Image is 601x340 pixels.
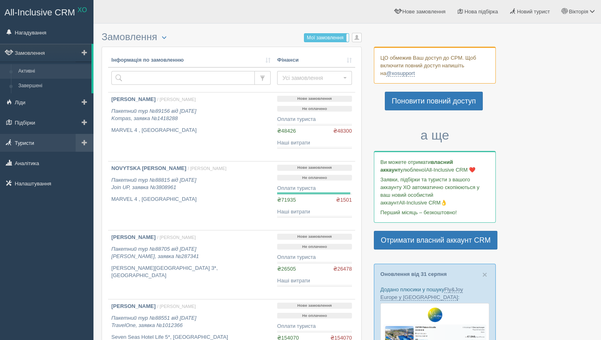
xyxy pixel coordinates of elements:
[464,9,498,15] span: Нова підбірка
[0,0,93,23] a: All-Inclusive CRM XO
[157,97,196,102] span: / [PERSON_NAME]
[111,177,196,191] i: Пакетний тур №88815 від [DATE] Join UP, заявка №3808961
[277,116,352,123] div: Оплати туриста
[426,167,475,173] span: All-Inclusive CRM ❤️
[277,106,352,112] p: Не оплачено
[569,9,588,15] span: Вікторія
[277,277,352,285] div: Наші витрати
[277,175,352,181] p: Не оплачено
[374,128,496,142] h3: а ще
[15,64,91,79] a: Активні
[277,254,352,261] div: Оплати туриста
[380,158,489,174] p: Ви можете отримати улюбленої
[380,209,489,216] p: Перший місяць – безкоштовно!
[111,108,196,122] i: Пакетний тур №89156 від [DATE] Kompas, заявка №1418288
[111,56,271,64] a: Інформація по замовленню
[402,9,445,15] span: Нове замовлення
[374,231,497,250] a: Отримати власний аккаунт CRM
[333,127,352,135] span: ₴48300
[380,159,453,173] b: власний аккаунт
[111,234,156,240] b: [PERSON_NAME]
[277,313,352,319] p: Не оплачено
[188,166,226,171] span: / [PERSON_NAME]
[4,7,75,17] span: All-Inclusive CRM
[111,265,271,280] p: [PERSON_NAME][GEOGRAPHIC_DATA] 3*, [GEOGRAPHIC_DATA]
[277,323,352,330] div: Оплати туриста
[111,127,271,134] p: MARVEL 4 , [GEOGRAPHIC_DATA]
[277,208,352,216] div: Наші витрати
[111,303,156,309] b: [PERSON_NAME]
[157,235,196,240] span: / [PERSON_NAME]
[277,266,296,272] span: ₴26505
[380,271,447,277] a: Оновлення від 31 серпня
[374,47,496,84] div: ЦО обмежив Ваш доступ до СРМ. Щоб включити повний доступ напишіть на
[380,286,489,301] p: Додано плюсики у пошуку :
[385,92,483,110] a: Поновити повний доступ
[277,234,352,240] p: Нове замовлення
[380,176,489,207] p: Заявки, підбірки та туристи з вашого аккаунту ХО автоматично скопіюються у ваш новий особистий ак...
[277,165,352,171] p: Нове замовлення
[336,196,352,204] span: ₴1501
[15,79,91,93] a: Завершені
[111,315,196,329] i: Пакетний тур №88551 від [DATE] TravelOne, заявка №1012366
[108,93,274,161] a: [PERSON_NAME] / [PERSON_NAME] Пакетний тур №89156 від [DATE]Kompas, заявка №1418288 MARVEL 4 , [G...
[277,244,352,250] p: Не оплачено
[157,304,196,309] span: / [PERSON_NAME]
[108,161,274,230] a: NOVYTSKA [PERSON_NAME] / [PERSON_NAME] Пакетний тур №88815 від [DATE]Join UP, заявка №3808961 MAR...
[111,96,156,102] b: [PERSON_NAME]
[482,270,487,279] button: Close
[108,230,274,299] a: [PERSON_NAME] / [PERSON_NAME] Пакетний тур №88705 від [DATE][PERSON_NAME], заявка №287341 [PERSON...
[111,196,271,203] p: MARVEL 4 , [GEOGRAPHIC_DATA]
[277,128,296,134] span: ₴48426
[399,200,447,206] span: All-Inclusive CRM👌
[102,32,362,43] h3: Замовлення
[277,71,352,85] button: Усі замовлення
[277,56,352,64] a: Фінанси
[517,9,550,15] span: Новий турист
[78,6,87,13] sup: XO
[277,96,352,102] p: Нове замовлення
[277,185,352,192] div: Оплати туриста
[277,139,352,147] div: Наші витрати
[333,265,352,273] span: ₴26478
[380,286,463,301] a: Fly&Joy Europe у [GEOGRAPHIC_DATA]
[482,270,487,279] span: ×
[277,303,352,309] p: Нове замовлення
[277,197,296,203] span: ₴71935
[304,34,349,42] label: Мої замовлення
[111,246,199,260] i: Пакетний тур №88705 від [DATE] [PERSON_NAME], заявка №287341
[111,165,186,171] b: NOVYTSKA [PERSON_NAME]
[282,74,341,82] span: Усі замовлення
[111,71,255,85] input: Пошук за номером замовлення, ПІБ або паспортом туриста
[386,70,414,77] a: @xosupport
